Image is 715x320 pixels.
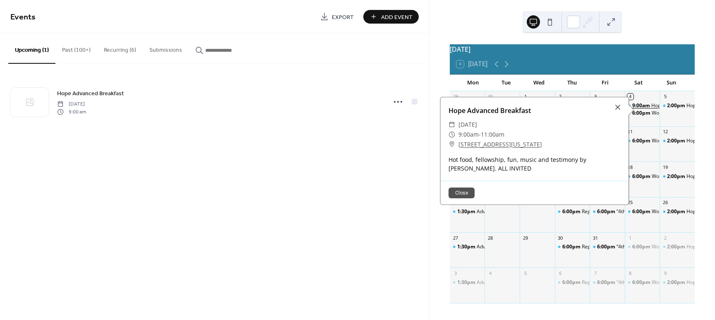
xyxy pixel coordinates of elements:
div: Sun [655,75,688,91]
span: 6:00pm [632,137,652,144]
div: Hope Advanced Fellowship [660,102,695,109]
div: 23 [557,200,564,206]
span: 6:00pm [562,279,582,286]
div: Advanced Elite Network [450,243,485,250]
div: Rep Your Recovery [555,243,590,250]
button: Submissions [143,34,189,63]
span: 6:00pm [562,243,582,250]
span: 6:00pm [597,243,617,250]
span: 6:00pm [632,110,652,117]
div: 24 [592,200,598,206]
div: “4th Man in the Fire” [617,279,663,286]
div: 3 [452,270,458,276]
div: Rep Your Recovery [582,279,625,286]
div: Hope Advanced Fellowship [660,208,695,215]
span: 6:00pm [632,243,652,250]
div: 5 [522,270,528,276]
div: Women recovered [625,279,660,286]
div: 8 [627,270,633,276]
div: Sat [622,75,655,91]
span: Events [10,9,36,25]
button: Past (100+) [55,34,97,63]
div: ​ [449,120,455,130]
div: 4 [487,270,493,276]
span: 2:00pm [667,173,686,180]
span: 9:00am [632,102,651,109]
div: 7 [592,270,598,276]
span: [DATE] [458,120,477,130]
div: Hope Advanced Fellowship [660,243,695,250]
span: 6:00pm [632,173,652,180]
div: [DATE] [450,44,695,54]
div: 25 [627,200,633,206]
div: 29 [522,235,528,241]
span: 6:00pm [562,208,582,215]
a: Export [314,10,360,24]
span: 6:00pm [597,279,617,286]
div: 5 [662,94,668,100]
div: Women recovered [625,243,660,250]
div: Women recovered [625,173,660,180]
span: 9:00am [458,130,479,140]
div: 27 [452,235,458,241]
div: Wed [523,75,556,91]
span: Hope Advanced Breakfast [57,89,124,98]
div: Hope Advanced Breakfast [625,102,660,109]
div: 2 [662,235,668,241]
div: Hope Advanced Breakfast [440,106,629,115]
div: ​ [449,130,455,140]
div: Hot food, fellowship, fun, music and testimony by [PERSON_NAME]. ALL INVITED [440,155,629,173]
div: Women recovered [652,110,694,117]
span: - [479,130,481,140]
div: Advanced Elite Network [450,208,485,215]
div: “4th Man in the Fire” [617,208,663,215]
div: Hope Advanced Breakfast [651,102,711,109]
div: Women recovered [652,208,694,215]
div: 30 [557,235,564,241]
div: 6 [557,270,564,276]
div: Rep Your Recovery [582,208,625,215]
div: 31 [592,235,598,241]
div: 1 [522,94,528,100]
span: 1:30pm [457,208,477,215]
span: Export [332,13,354,22]
div: Women recovered [652,137,694,144]
div: Rep Your Recovery [555,208,590,215]
div: Hope Advanced Fellowship [660,173,695,180]
div: Advanced Elite Network [477,279,531,286]
div: Women recovered [652,173,694,180]
div: Women recovered [652,279,694,286]
div: 2 [557,94,564,100]
button: Add Event [363,10,419,24]
span: [DATE] [57,101,86,108]
span: 6:00pm [597,208,617,215]
div: “4th Man in the Fire” [590,243,625,250]
div: “4th Man in the Fire” [617,243,663,250]
div: Thu [556,75,589,91]
div: 20 [452,200,458,206]
div: 9 [662,270,668,276]
span: 2:00pm [667,102,686,109]
div: Hope Advanced Fellowship [660,137,695,144]
div: “4th Man in the Fire” [590,279,625,286]
span: 1:30pm [457,279,477,286]
div: ​ [449,140,455,149]
div: Hope Advanced Fellowship [660,279,695,286]
div: 12 [662,129,668,135]
div: Advanced Elite Network [477,243,531,250]
span: 2:00pm [667,243,686,250]
span: Add Event [381,13,413,22]
button: Upcoming (1) [8,34,55,64]
div: Advanced Elite Network [477,208,531,215]
div: “4th Man in the Fire” [590,208,625,215]
div: Mon [456,75,489,91]
span: 2:00pm [667,208,686,215]
span: 11:00am [481,130,504,140]
span: 1:30pm [457,243,477,250]
div: 29 [452,94,458,100]
span: 6:00pm [632,208,652,215]
div: Tue [489,75,523,91]
div: 21 [487,200,493,206]
span: 9:00 am [57,108,86,115]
